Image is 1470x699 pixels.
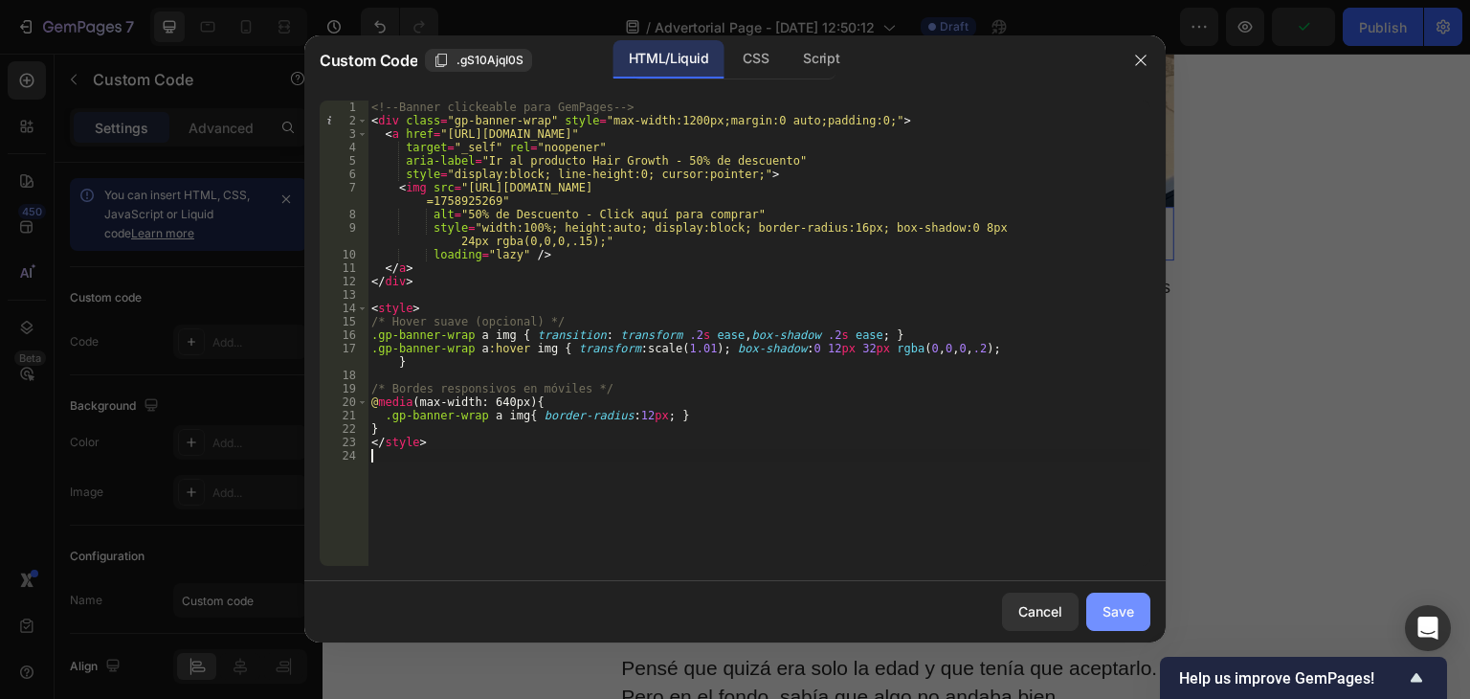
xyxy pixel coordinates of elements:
[320,409,368,422] div: 21
[320,382,368,395] div: 19
[320,369,368,382] div: 18
[320,248,368,261] div: 10
[320,127,368,141] div: 3
[320,302,368,315] div: 14
[299,546,674,568] span: Solo me sentía más frustrada y derrotada.
[320,208,368,221] div: 8
[299,317,818,368] span: Durante la mayor parte de mis 50 y 60 años, mi cabello se debilitaba tanto que ni siquiera me rec...
[299,603,835,654] span: Pensé que quizá era solo la edad y que tenía que aceptarlo. Pero en el fondo, sabía que algo no a...
[299,270,621,288] u: Y si tienes el cabello fino, ¡no es tu culpa!
[320,436,368,449] div: 23
[320,288,368,302] div: 13
[1086,593,1150,631] button: Save
[299,402,841,424] span: Cada vez que me cepillaba, el peine quedaba lleno de pelos.
[1102,601,1134,621] div: Save
[320,449,368,462] div: 24
[320,261,368,275] div: 11
[320,168,368,181] div: 6
[320,275,368,288] div: 12
[613,40,724,79] div: HTML/Liquid
[320,154,368,168] div: 5
[299,224,848,264] span: [PERSON_NAME], soy [PERSON_NAME] y creo que todas las mujeres tienen derecho a tener un cabello h...
[320,49,417,72] span: Custom Code
[457,52,523,69] span: .gS10AjqI0S
[788,40,855,79] div: Script
[1405,605,1451,651] div: Open Intercom Messenger
[1179,666,1428,689] button: Show survey - Help us improve GemPages!
[320,328,368,342] div: 16
[1018,601,1062,621] div: Cancel
[299,460,840,510] span: Probé todos los champús, aceites y vitaminas que había, pero nada funcionaba y terminé gastando d...
[320,315,368,328] div: 15
[320,141,368,154] div: 4
[425,49,532,72] button: .gS10AjqI0S
[321,126,402,144] div: Custom Code
[1002,593,1079,631] button: Cancel
[320,181,368,208] div: 7
[727,40,784,79] div: CSS
[320,422,368,436] div: 22
[297,169,852,192] span: Custom code
[320,221,368,248] div: 9
[320,114,368,127] div: 2
[1179,669,1405,688] span: Help us improve GemPages!
[320,101,368,114] div: 1
[320,342,368,369] div: 17
[320,395,368,409] div: 20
